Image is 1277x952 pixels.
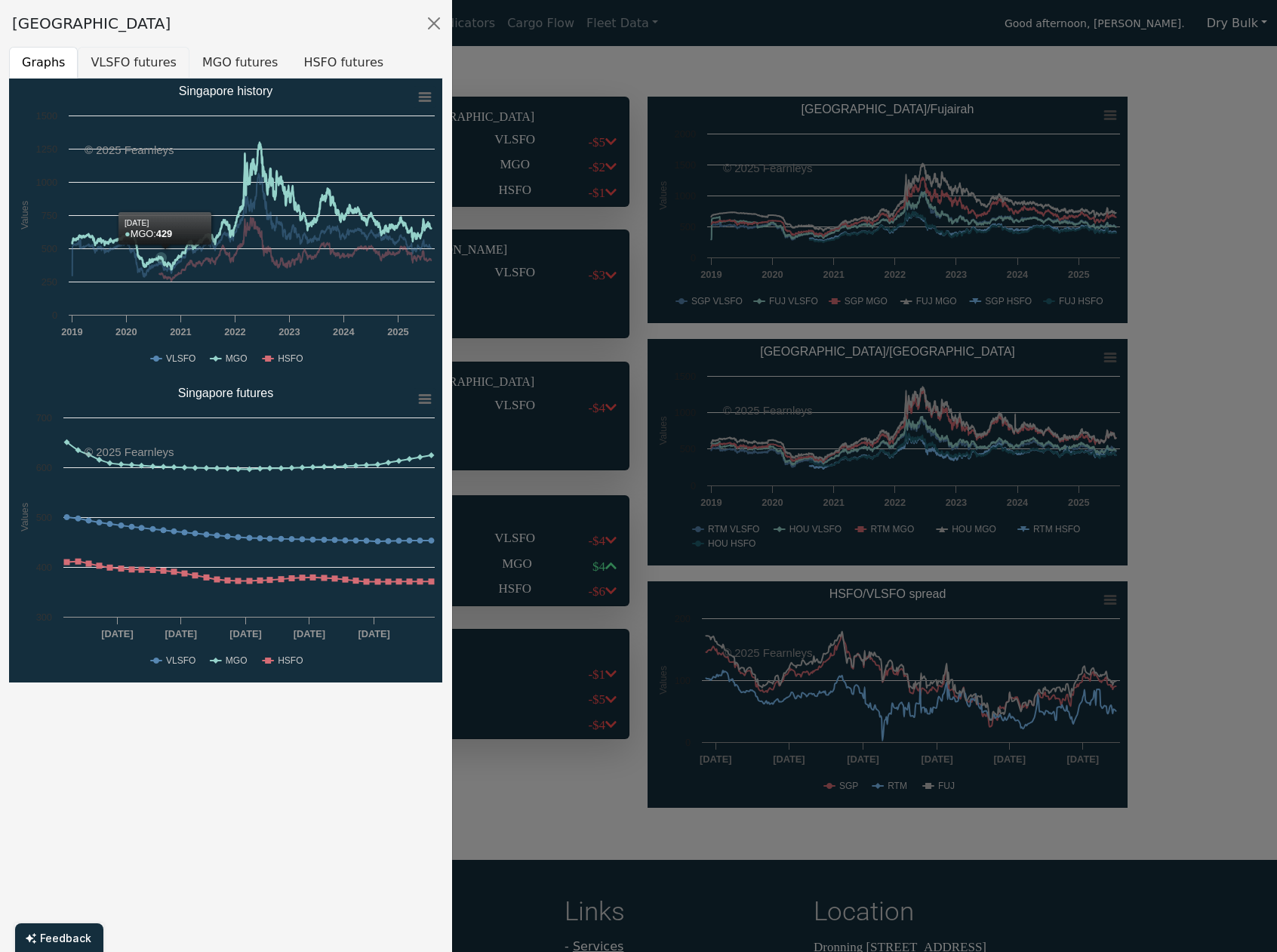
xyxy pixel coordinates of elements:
[42,276,57,288] text: 250
[19,503,30,531] text: Values
[36,177,57,188] text: 1000
[85,143,174,156] text: © 2025 Fearnleys
[224,326,245,337] text: 2022
[226,353,248,364] text: MGO
[226,655,248,666] text: MGO
[229,628,261,639] text: [DATE]
[52,310,57,321] text: 0
[179,85,273,97] text: Singapore history
[9,47,78,79] button: Graphs
[36,612,52,623] text: 300
[166,655,195,666] text: VLSFO
[36,512,52,523] text: 500
[36,143,57,155] text: 1250
[333,326,355,337] text: 2024
[42,243,57,254] text: 500
[61,326,82,337] text: 2019
[19,201,30,230] text: Values
[278,655,303,666] text: HSFO
[9,380,442,682] svg: Singapore futures
[42,210,57,221] text: 750
[85,445,174,458] text: © 2025 Fearnleys
[178,387,273,399] text: Singapore futures
[36,462,52,473] text: 600
[422,11,446,35] button: Close
[165,628,197,639] text: [DATE]
[78,47,189,79] button: VLSFO futures
[170,326,191,337] text: 2021
[9,79,442,380] svg: Singapore history
[36,110,57,122] text: 1500
[101,628,133,639] text: [DATE]
[36,562,52,573] text: 400
[115,326,137,337] text: 2020
[294,628,325,639] text: [DATE]
[36,412,52,424] text: 700
[166,353,195,364] text: VLSFO
[291,47,396,79] button: HSFO futures
[278,353,303,364] text: HSFO
[278,326,300,337] text: 2023
[387,326,408,337] text: 2025
[189,47,291,79] button: MGO futures
[12,12,171,35] div: [GEOGRAPHIC_DATA]
[358,628,389,639] text: [DATE]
